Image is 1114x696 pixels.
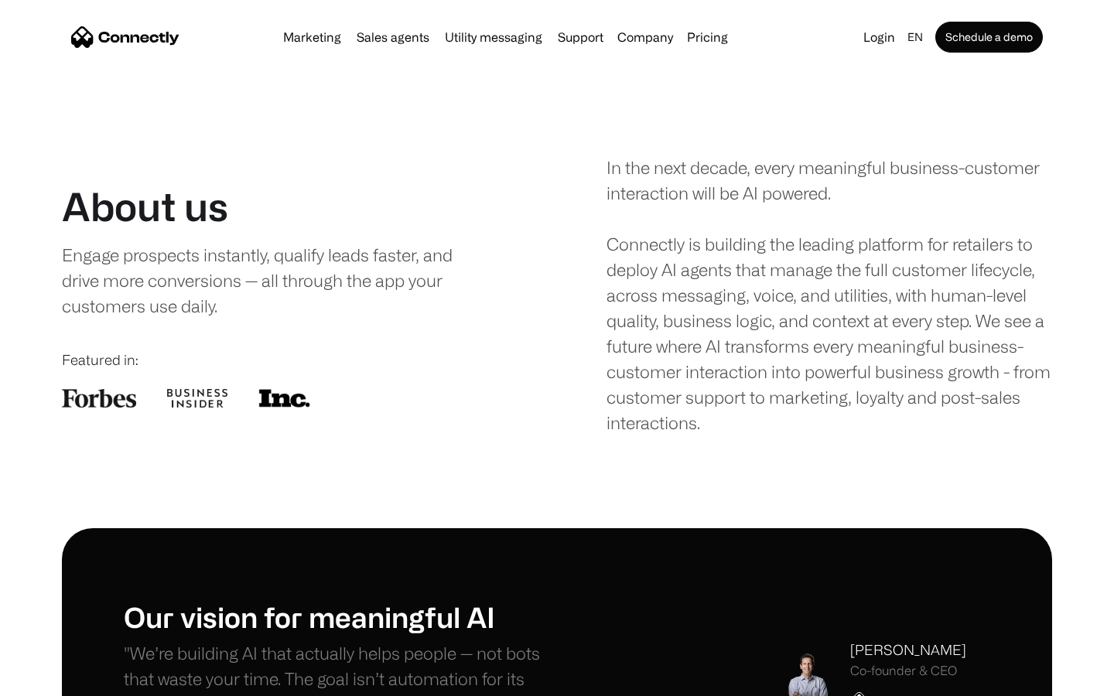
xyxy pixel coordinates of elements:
a: Pricing [681,31,734,43]
a: Utility messaging [439,31,548,43]
div: Company [617,26,673,48]
a: Sales agents [350,31,436,43]
aside: Language selected: English [15,667,93,691]
h1: Our vision for meaningful AI [124,600,557,633]
div: [PERSON_NAME] [850,640,966,660]
div: Featured in: [62,350,507,370]
ul: Language list [31,669,93,691]
a: Schedule a demo [935,22,1043,53]
a: Support [552,31,610,43]
div: Co-founder & CEO [850,664,966,678]
div: Engage prospects instantly, qualify leads faster, and drive more conversions — all through the ap... [62,242,485,319]
h1: About us [62,183,228,230]
a: Marketing [277,31,347,43]
div: In the next decade, every meaningful business-customer interaction will be AI powered. Connectly ... [607,155,1052,435]
div: en [907,26,923,48]
a: Login [857,26,901,48]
